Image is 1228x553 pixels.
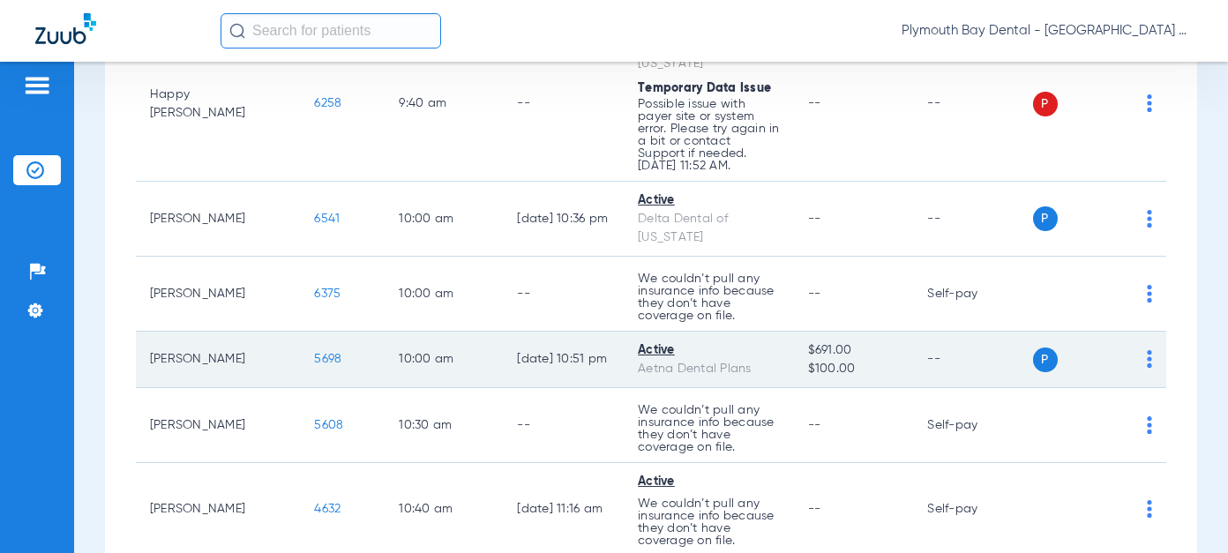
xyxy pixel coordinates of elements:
[638,191,780,210] div: Active
[229,23,245,39] img: Search Icon
[386,26,504,182] td: 9:40 AM
[504,257,625,332] td: --
[914,388,1033,463] td: Self-pay
[136,182,301,257] td: [PERSON_NAME]
[386,257,504,332] td: 10:00 AM
[638,360,780,378] div: Aetna Dental Plans
[315,97,342,109] span: 6258
[386,182,504,257] td: 10:00 AM
[638,473,780,491] div: Active
[638,98,780,172] p: Possible issue with payer site or system error. Please try again in a bit or contact Support if n...
[638,341,780,360] div: Active
[808,341,900,360] span: $691.00
[136,388,301,463] td: [PERSON_NAME]
[1140,468,1228,553] iframe: Chat Widget
[1147,285,1152,303] img: group-dot-blue.svg
[136,26,301,182] td: Happy [PERSON_NAME]
[504,26,625,182] td: --
[1033,206,1058,231] span: P
[1147,94,1152,112] img: group-dot-blue.svg
[1147,416,1152,434] img: group-dot-blue.svg
[808,97,821,109] span: --
[315,503,341,515] span: 4632
[1147,210,1152,228] img: group-dot-blue.svg
[1147,350,1152,368] img: group-dot-blue.svg
[315,288,341,300] span: 6375
[315,353,342,365] span: 5698
[914,257,1033,332] td: Self-pay
[638,273,780,322] p: We couldn’t pull any insurance info because they don’t have coverage on file.
[638,404,780,453] p: We couldn’t pull any insurance info because they don’t have coverage on file.
[902,22,1193,40] span: Plymouth Bay Dental - [GEOGRAPHIC_DATA] Dental
[504,332,625,388] td: [DATE] 10:51 PM
[1033,92,1058,116] span: P
[221,13,441,49] input: Search for patients
[386,388,504,463] td: 10:30 AM
[136,332,301,388] td: [PERSON_NAME]
[808,419,821,431] span: --
[1033,347,1058,372] span: P
[808,503,821,515] span: --
[808,360,900,378] span: $100.00
[315,419,344,431] span: 5608
[914,26,1033,182] td: --
[638,82,771,94] span: Temporary Data Issue
[638,210,780,247] div: Delta Dental of [US_STATE]
[914,182,1033,257] td: --
[23,75,51,96] img: hamburger-icon
[504,182,625,257] td: [DATE] 10:36 PM
[386,332,504,388] td: 10:00 AM
[808,288,821,300] span: --
[136,257,301,332] td: [PERSON_NAME]
[914,332,1033,388] td: --
[808,213,821,225] span: --
[315,213,341,225] span: 6541
[504,388,625,463] td: --
[638,497,780,547] p: We couldn’t pull any insurance info because they don’t have coverage on file.
[35,13,96,44] img: Zuub Logo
